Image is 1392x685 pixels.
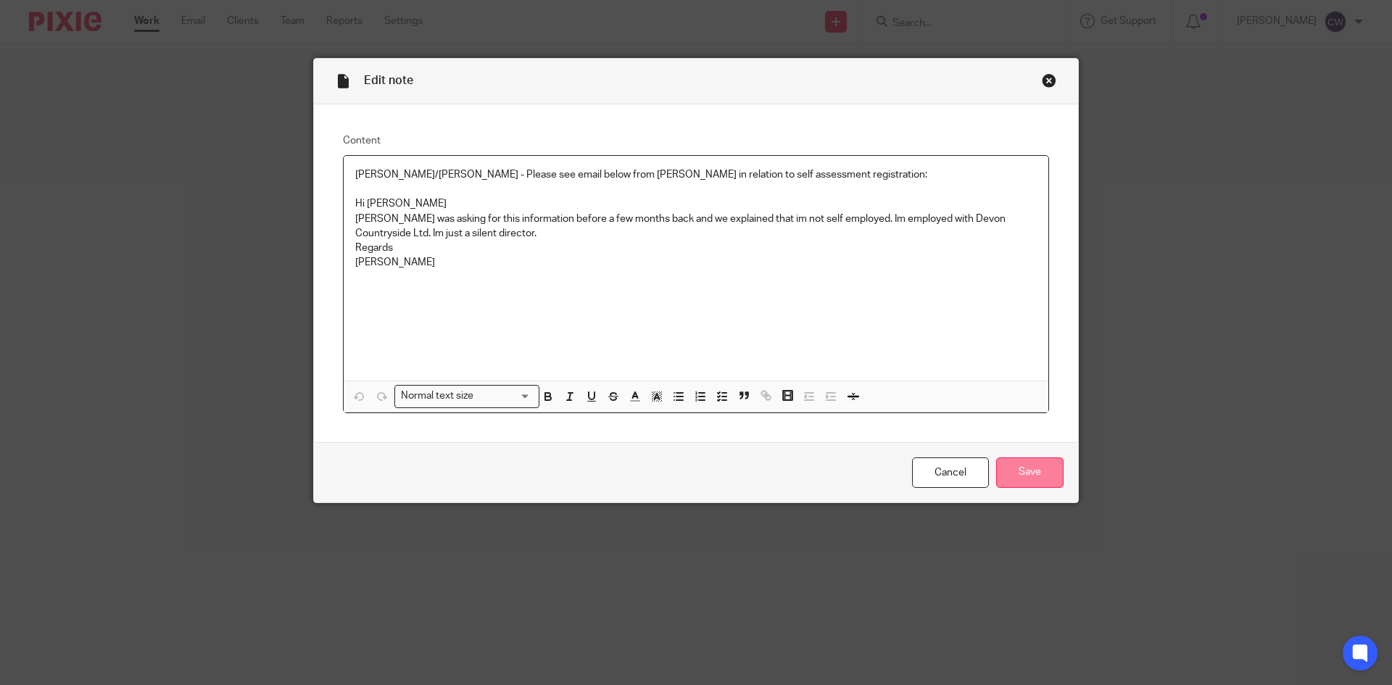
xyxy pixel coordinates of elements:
[355,196,1037,211] p: Hi [PERSON_NAME]
[398,389,477,404] span: Normal text size
[355,255,1037,270] p: [PERSON_NAME]
[394,385,539,407] div: Search for option
[912,457,989,489] a: Cancel
[478,389,531,404] input: Search for option
[996,457,1064,489] input: Save
[355,212,1037,241] p: [PERSON_NAME] was asking for this information before a few months back and we explained that im n...
[355,167,1037,182] p: [PERSON_NAME]/[PERSON_NAME] - Please see email below from [PERSON_NAME] in relation to self asses...
[355,241,1037,255] p: Regards
[343,133,1049,148] label: Content
[1042,73,1056,88] div: Close this dialog window
[364,75,413,86] span: Edit note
